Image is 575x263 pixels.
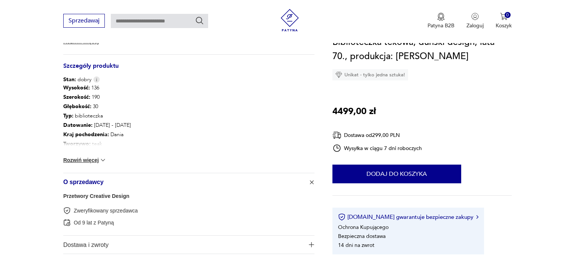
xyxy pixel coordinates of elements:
[63,112,73,119] b: Typ :
[63,84,90,91] b: Wysokość :
[63,64,314,76] h3: Szczegóły produktu
[332,69,408,80] div: Unikat - tylko jedna sztuka!
[63,173,314,191] button: Ikona plusaO sprzedawcy
[63,130,314,140] p: Dania
[332,131,422,140] div: Dostawa od 299,00 PLN
[428,13,454,29] button: Patyna B2B
[308,178,315,186] img: Ikona plusa
[332,35,512,64] h1: Biblioteczka tekowa, duński design, lata 70., produkcja: [PERSON_NAME]
[63,236,314,254] button: Ikona plusaDostawa i zwroty
[63,207,71,214] img: Zweryfikowany sprzedawca
[99,156,107,164] img: chevron down
[338,241,374,248] li: 14 dni na zwrot
[63,14,105,28] button: Sprzedawaj
[63,236,304,254] span: Dostawa i zwroty
[63,191,314,236] div: Ikona plusaO sprzedawcy
[63,19,105,24] a: Sprzedawaj
[63,140,314,149] p: teak
[338,213,478,221] button: [DOMAIN_NAME] gwarantuje bezpieczne zakupy
[63,122,92,129] b: Datowanie :
[338,232,386,239] li: Bezpieczna dostawa
[63,121,314,130] p: [DATE] - [DATE]
[63,173,304,191] span: O sprzedawcy
[63,103,91,110] b: Głębokość :
[63,102,314,111] p: 30
[63,76,91,83] span: dobry
[466,13,484,29] button: Zaloguj
[93,76,100,83] img: Info icon
[63,111,314,121] p: biblioteczka
[63,156,107,164] button: Rozwiń więcej
[466,22,484,29] p: Zaloguj
[74,219,114,226] p: Od 9 lat z Patyną
[496,22,512,29] p: Koszyk
[309,242,314,247] img: Ikona plusa
[338,213,346,221] img: Ikona certyfikatu
[279,9,301,31] img: Patyna - sklep z meblami i dekoracjami vintage
[332,165,461,183] button: Dodaj do koszyka
[505,12,511,18] div: 0
[496,13,512,29] button: 0Koszyk
[437,13,445,21] img: Ikona medalu
[63,93,314,102] p: 190
[338,223,389,230] li: Ochrona Kupującego
[332,131,341,140] img: Ikona dostawy
[332,104,376,119] p: 4499,00 zł
[335,71,342,78] img: Ikona diamentu
[476,215,478,219] img: Ikona strzałki w prawo
[63,219,71,226] img: Od 9 lat z Patyną
[63,140,91,147] b: Tworzywo :
[63,83,314,93] p: 136
[428,22,454,29] p: Patyna B2B
[74,207,138,214] p: Zweryfikowany sprzedawca
[63,131,109,138] b: Kraj pochodzenia :
[195,16,204,25] button: Szukaj
[428,13,454,29] a: Ikona medaluPatyna B2B
[471,13,479,20] img: Ikonka użytkownika
[63,193,130,199] a: Przetwory Creative Design
[332,144,422,153] div: Wysyłka w ciągu 7 dni roboczych
[63,76,76,83] b: Stan:
[63,94,90,101] b: Szerokość :
[500,13,508,20] img: Ikona koszyka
